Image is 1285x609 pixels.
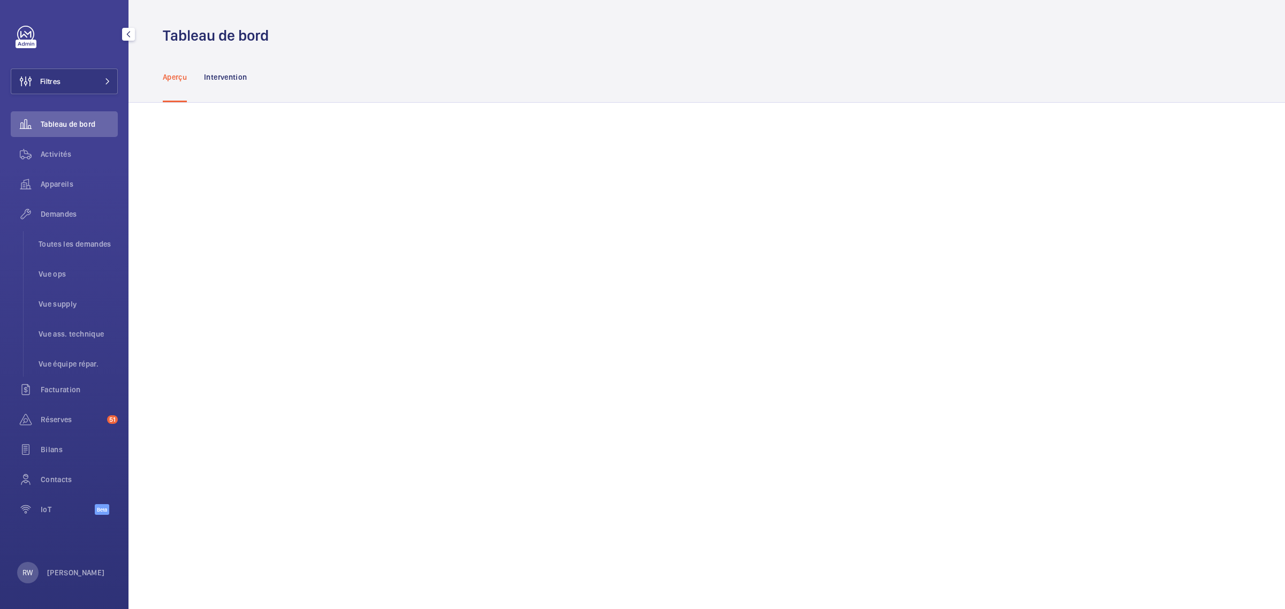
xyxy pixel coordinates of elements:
[39,239,118,249] span: Toutes les demandes
[39,299,118,309] span: Vue supply
[39,329,118,339] span: Vue ass. technique
[95,504,109,515] span: Beta
[39,269,118,279] span: Vue ops
[41,444,118,455] span: Bilans
[39,359,118,369] span: Vue équipe répar.
[41,119,118,130] span: Tableau de bord
[204,72,247,82] p: Intervention
[41,384,118,395] span: Facturation
[11,68,118,94] button: Filtres
[41,209,118,219] span: Demandes
[163,26,275,45] h1: Tableau de bord
[41,179,118,189] span: Appareils
[163,72,187,82] p: Aperçu
[47,567,105,578] p: [PERSON_NAME]
[41,414,103,425] span: Réserves
[41,504,95,515] span: IoT
[41,149,118,159] span: Activités
[40,76,61,87] span: Filtres
[41,474,118,485] span: Contacts
[107,415,118,424] span: 51
[22,567,33,578] p: RW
